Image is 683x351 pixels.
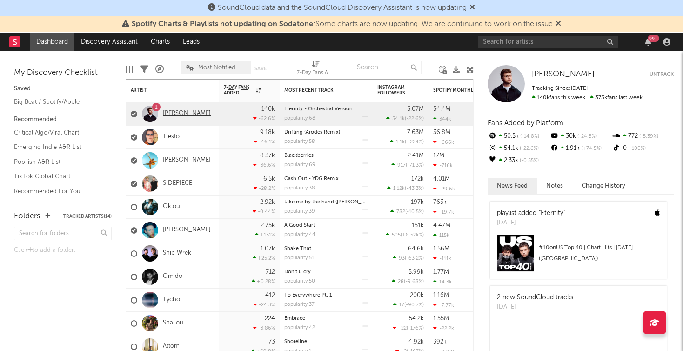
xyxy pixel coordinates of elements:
div: 412 [265,292,275,298]
a: Pop-ish A&R List [14,157,102,167]
div: 8.37k [260,153,275,159]
a: Shallou [163,319,183,327]
div: -716k [433,162,453,169]
div: +25.2 % [253,255,275,261]
div: 4.92k [408,339,424,345]
a: [PERSON_NAME] [163,226,211,234]
div: Don't u cry [284,270,368,275]
a: Emerging Indie A&R List [14,142,102,152]
span: 782 [396,209,405,215]
div: Saved [14,83,112,94]
button: Notes [537,178,572,194]
span: -0.55 % [518,158,539,163]
div: -24.3 % [254,302,275,308]
div: -7.77k [433,302,454,308]
a: Recommended For You [14,186,102,196]
span: 7-Day Fans Added [224,85,254,96]
div: To Everywhere Pt. 1 [284,293,368,298]
a: Shoreline [284,339,307,344]
div: +0.28 % [252,278,275,284]
div: Click to add a folder. [14,245,112,256]
button: Untrack [650,70,674,79]
div: 151k [412,223,424,229]
div: -46.1 % [254,139,275,145]
div: popularity: 42 [284,325,315,331]
span: +224 % [406,140,422,145]
div: 712 [266,269,275,275]
input: Search for folders... [14,227,112,240]
span: 28 [398,279,404,284]
span: : Some charts are now updating. We are continuing to work on the issue [132,20,553,28]
span: -22.6 % [406,116,422,121]
div: [DATE] [497,218,565,228]
div: popularity: 37 [284,302,315,307]
a: [PERSON_NAME] [532,70,595,79]
span: -63.2 % [406,256,422,261]
input: Search... [352,61,422,74]
span: -14.8 % [519,134,539,139]
span: Fans Added by Platform [488,120,563,127]
div: ( ) [386,232,424,238]
span: -5.39 % [638,134,658,139]
span: -24.8 % [576,134,597,139]
div: 14.3k [433,279,452,285]
div: 140k [261,106,275,112]
div: -666k [433,139,454,145]
div: [DATE] [497,303,573,312]
div: 392k [433,339,447,345]
div: 54.4M [433,106,450,112]
span: 17 [399,303,404,308]
div: 17M [433,153,444,159]
div: 7.63M [407,129,424,135]
div: 0 [612,142,674,155]
div: -111k [433,256,451,262]
a: Blackberries [284,153,314,158]
span: [PERSON_NAME] [532,70,595,78]
span: 505 [392,233,401,238]
span: +74.5 % [580,146,602,151]
span: 93 [399,256,405,261]
span: -90.7 % [406,303,422,308]
div: ( ) [387,185,424,191]
a: #10onUS Top 40 | Chart Hits | [DATE] ([GEOGRAPHIC_DATA]) [490,235,667,279]
div: 64.6k [408,246,424,252]
span: 1.1k [396,140,405,145]
button: News Feed [488,178,537,194]
a: Ship Wrek [163,250,191,257]
span: -10.5 % [407,209,422,215]
a: take me by the hand ([PERSON_NAME] remix) [284,200,394,205]
div: popularity: 58 [284,139,315,144]
div: Spotify Monthly Listeners [433,88,503,93]
div: -0.44 % [253,209,275,215]
div: Shake That [284,246,368,251]
a: Tycho [163,296,180,304]
div: popularity: 68 [284,116,315,121]
div: 1.77M [433,269,449,275]
a: Omido [163,273,182,281]
div: 7-Day Fans Added (7-Day Fans Added) [297,67,334,79]
a: [PERSON_NAME] [163,156,211,164]
a: Cash Out - YDG Remix [284,176,339,182]
div: 1.91k [549,142,611,155]
a: Oklou [163,203,180,211]
div: 200k [410,292,424,298]
div: ( ) [393,255,424,261]
span: -71.3 % [407,163,422,168]
div: # 10 on US Top 40 | Chart Hits | [DATE] ([GEOGRAPHIC_DATA]) [539,242,660,264]
div: popularity: 38 [284,186,315,191]
div: 2 new SoundCloud tracks [497,293,573,303]
div: 4.01M [433,176,450,182]
div: popularity: 69 [284,162,315,168]
span: SoundCloud data and the SoundCloud Discovery Assistant is now updating [218,4,467,12]
a: Big Beat / Spotify/Apple [14,97,102,107]
span: Tracking Since: [DATE] [532,86,588,91]
div: ( ) [386,115,424,121]
a: [PERSON_NAME] [163,110,211,118]
span: Spotify Charts & Playlists not updating on Sodatone [132,20,313,28]
div: My Discovery Checklist [14,67,112,79]
div: Most Recent Track [284,88,354,93]
div: 172k [411,176,424,182]
div: 1.56M [433,246,449,252]
div: -36.6 % [253,162,275,168]
a: Critical Algo/Viral Chart [14,128,102,138]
